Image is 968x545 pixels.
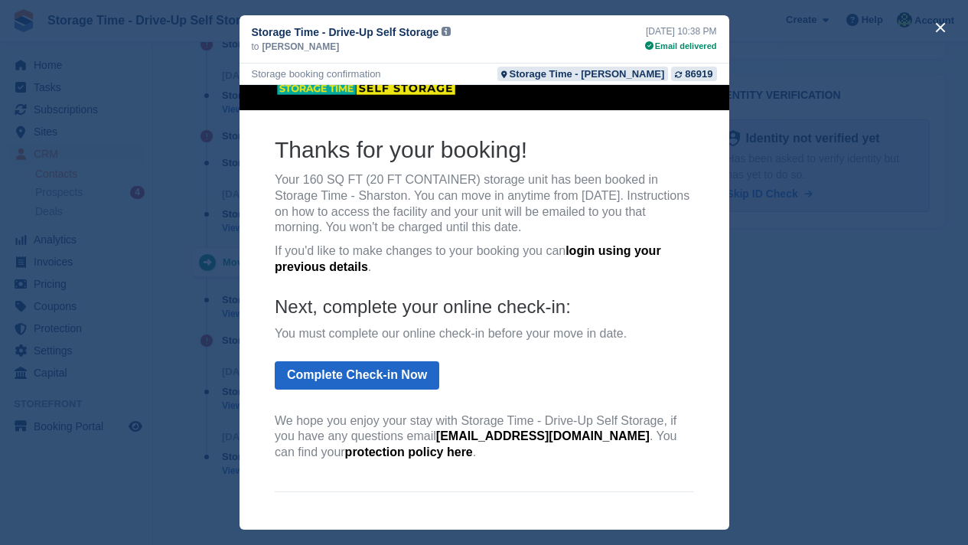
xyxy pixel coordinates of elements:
[197,364,410,377] a: [EMAIL_ADDRESS][DOMAIN_NAME]
[252,67,381,81] div: Storage booking confirmation
[35,229,455,253] h4: Next, complete your online check-in:
[262,40,340,54] span: [PERSON_NAME]
[35,106,455,170] p: Your 160 SQ FT (20 FT CONTAINER) storage unit has been booked in Storage Time - Sharston. You can...
[35,178,455,210] p: If you'd like to make changes to your booking you can .
[442,27,451,36] img: icon-info-grey-7440780725fd019a000dd9b08b2336e03edf1995a4989e88bcd33f0948082b44.svg
[645,24,717,38] div: [DATE] 10:38 PM
[645,40,717,53] div: Email delivered
[35,178,422,207] a: login using your previous details
[671,67,716,81] a: 86919
[928,15,953,40] button: close
[35,295,200,324] a: Complete Check-in Now
[35,69,455,99] h2: Thanks for your booking!
[252,24,439,40] span: Storage Time - Drive-Up Self Storage
[252,40,259,54] span: to
[685,67,712,81] div: 86919
[510,67,665,81] div: Storage Time - [PERSON_NAME]
[106,380,233,393] a: protection policy here
[35,457,455,475] h6: Need help?
[35,348,455,395] p: We hope you enjoy your stay with Storage Time - Drive-Up Self Storage, if you have any questions ...
[497,67,669,81] a: Storage Time - [PERSON_NAME]
[35,260,455,276] p: You must complete our online check-in before your move in date.
[35,13,219,32] img: Storage Time - Drive-Up Self Storage Logo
